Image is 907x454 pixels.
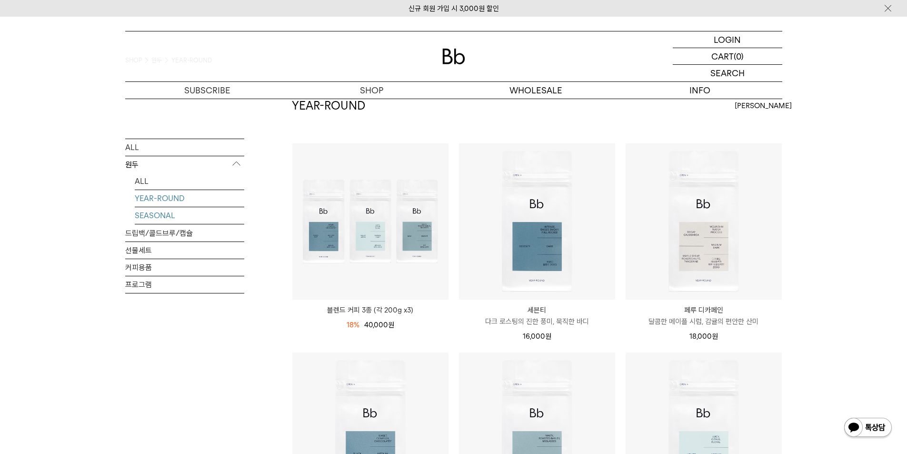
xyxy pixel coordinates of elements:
div: 18% [347,319,359,331]
a: LOGIN [673,31,782,48]
a: 프로그램 [125,276,244,293]
span: 원 [388,321,394,329]
span: 16,000 [523,332,551,341]
p: 다크 로스팅의 진한 풍미, 묵직한 바디 [459,316,615,327]
img: 블렌드 커피 3종 (각 200g x3) [292,143,449,300]
p: 페루 디카페인 [626,304,782,316]
a: SHOP [289,82,454,99]
p: WHOLESALE [454,82,618,99]
a: YEAR-ROUND [135,190,244,206]
span: [PERSON_NAME] [735,100,792,111]
a: 페루 디카페인 달콤한 메이플 시럽, 감귤의 편안한 산미 [626,304,782,327]
a: 블렌드 커피 3종 (각 200g x3) [292,304,449,316]
a: CART (0) [673,48,782,65]
p: 원두 [125,156,244,173]
a: ALL [125,139,244,155]
p: SEARCH [710,65,745,81]
a: 드립백/콜드브루/캡슐 [125,224,244,241]
a: 선물세트 [125,242,244,258]
p: (0) [734,48,744,64]
a: 세븐티 다크 로스팅의 진한 풍미, 묵직한 바디 [459,304,615,327]
h2: YEAR-ROUND [292,98,365,114]
a: ALL [135,172,244,189]
a: SUBSCRIBE [125,82,289,99]
p: LOGIN [714,31,741,48]
span: 18,000 [689,332,718,341]
p: 달콤한 메이플 시럽, 감귤의 편안한 산미 [626,316,782,327]
img: 카카오톡 채널 1:1 채팅 버튼 [843,417,893,440]
img: 세븐티 [459,143,615,300]
span: 40,000 [364,321,394,329]
span: 원 [712,332,718,341]
img: 로고 [442,49,465,64]
span: 원 [545,332,551,341]
img: 페루 디카페인 [626,143,782,300]
a: 커피용품 [125,259,244,275]
p: INFO [618,82,782,99]
p: CART [711,48,734,64]
a: 신규 회원 가입 시 3,000원 할인 [409,4,499,13]
a: SEASONAL [135,207,244,223]
p: 세븐티 [459,304,615,316]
